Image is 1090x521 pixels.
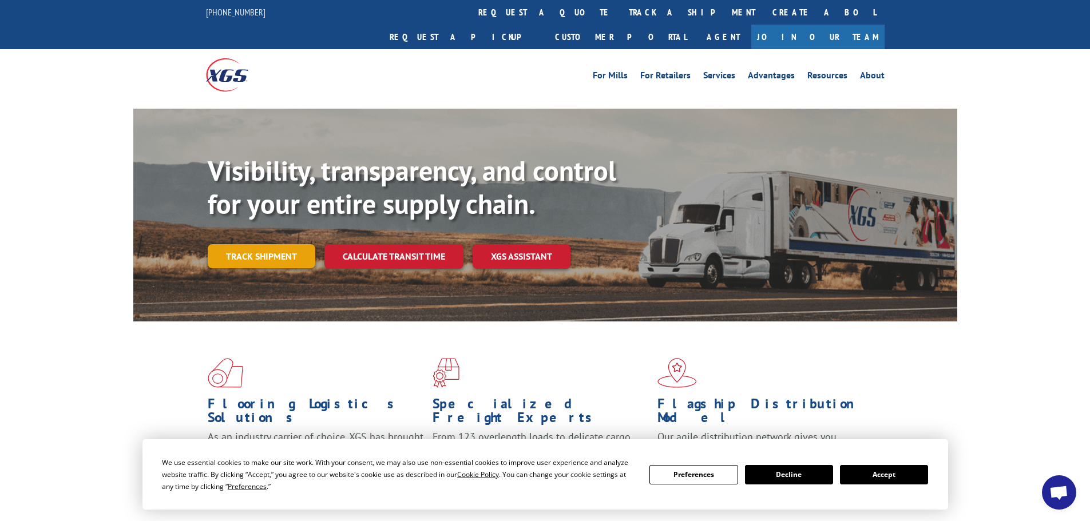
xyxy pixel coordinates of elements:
h1: Specialized Freight Experts [433,397,649,430]
img: xgs-icon-total-supply-chain-intelligence-red [208,358,243,388]
button: Decline [745,465,833,484]
a: Resources [807,71,847,83]
div: Open chat [1042,475,1076,510]
a: Customer Portal [546,25,695,49]
a: Services [703,71,735,83]
span: Our agile distribution network gives you nationwide inventory management on demand. [657,430,868,457]
span: Cookie Policy [457,470,499,479]
a: For Retailers [640,71,691,83]
a: For Mills [593,71,628,83]
a: Track shipment [208,244,315,268]
button: Accept [840,465,928,484]
a: [PHONE_NUMBER] [206,6,265,18]
a: Agent [695,25,751,49]
a: Join Our Team [751,25,885,49]
h1: Flagship Distribution Model [657,397,874,430]
img: xgs-icon-flagship-distribution-model-red [657,358,697,388]
p: From 123 overlength loads to delicate cargo, our experienced staff knows the best way to move you... [433,430,649,481]
a: XGS ASSISTANT [473,244,570,269]
h1: Flooring Logistics Solutions [208,397,424,430]
a: Advantages [748,71,795,83]
span: Preferences [228,482,267,491]
b: Visibility, transparency, and control for your entire supply chain. [208,153,616,221]
a: Request a pickup [381,25,546,49]
div: Cookie Consent Prompt [142,439,948,510]
span: As an industry carrier of choice, XGS has brought innovation and dedication to flooring logistics... [208,430,423,471]
img: xgs-icon-focused-on-flooring-red [433,358,459,388]
a: About [860,71,885,83]
a: Calculate transit time [324,244,463,269]
button: Preferences [649,465,738,484]
div: We use essential cookies to make our site work. With your consent, we may also use non-essential ... [162,456,636,492]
